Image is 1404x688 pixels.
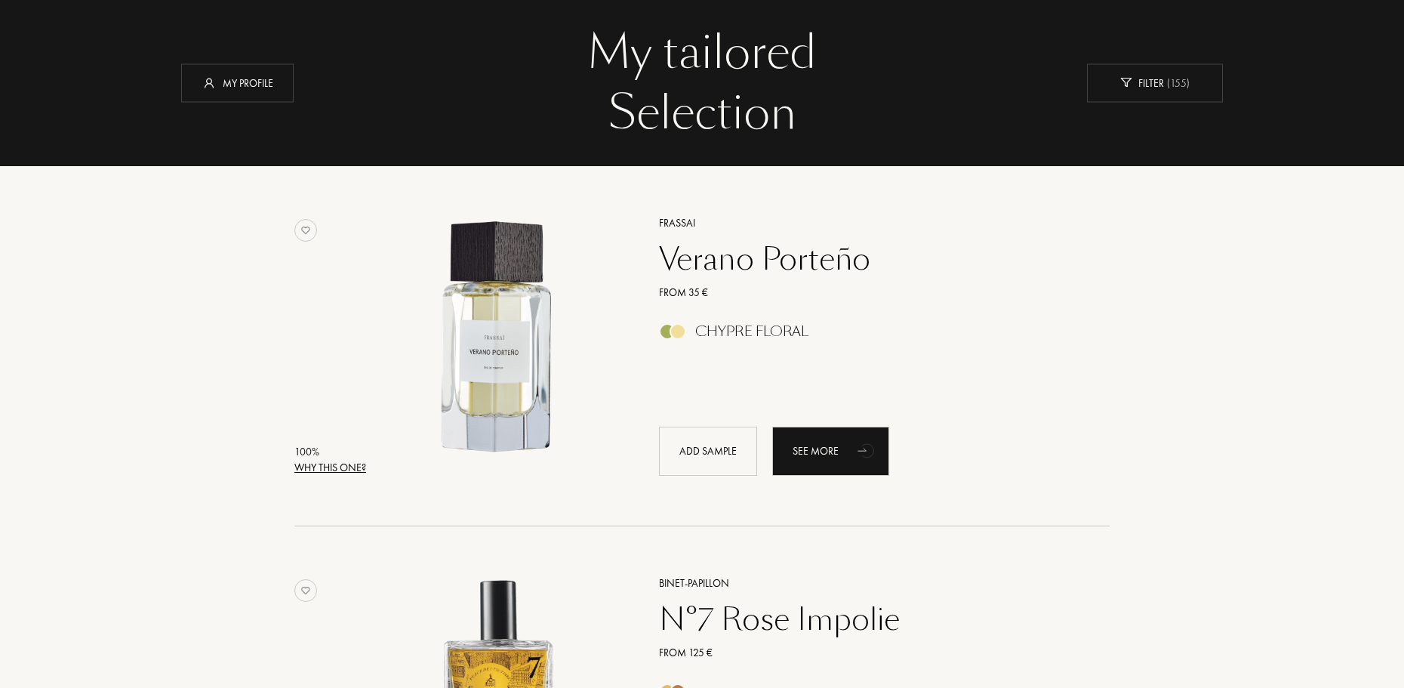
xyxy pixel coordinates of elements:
[1087,63,1223,102] div: Filter
[294,579,317,602] img: no_like_p.png
[181,63,294,102] div: My profile
[294,460,366,476] div: Why this one?
[192,83,1212,143] div: Selection
[648,285,1088,301] a: From 35 €
[695,323,808,340] div: Chypre Floral
[294,219,317,242] img: no_like_p.png
[192,23,1212,83] div: My tailored
[648,241,1088,277] a: Verano Porteño
[294,444,366,460] div: 100 %
[648,328,1088,344] a: Chypre Floral
[648,215,1088,231] a: Frassai
[648,575,1088,591] a: Binet-Papillon
[1120,78,1132,88] img: new_filter_w.svg
[372,213,623,464] img: Verano Porteño Frassai
[372,196,636,493] a: Verano Porteño Frassai
[852,435,882,465] div: animation
[659,427,757,476] div: Add sample
[1164,76,1190,89] span: ( 155 )
[772,427,889,476] a: See moreanimation
[648,645,1088,661] a: From 125 €
[202,75,217,90] img: profil_icn_w.svg
[772,427,889,476] div: See more
[648,601,1088,637] a: N°7 Rose Impolie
